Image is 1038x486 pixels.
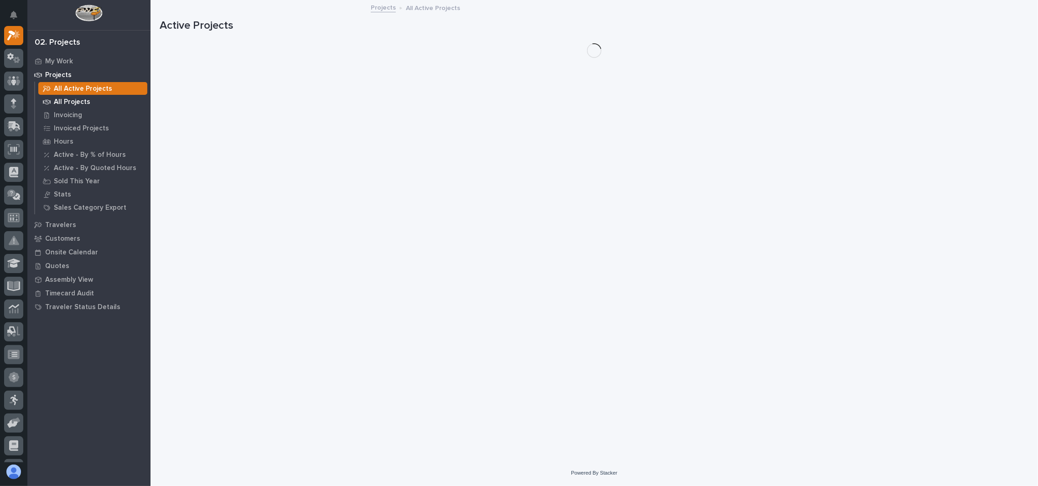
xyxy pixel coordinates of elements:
p: Assembly View [45,276,93,284]
div: Notifications [11,11,23,26]
a: All Active Projects [35,82,151,95]
img: Workspace Logo [75,5,102,21]
p: All Active Projects [406,2,460,12]
h1: Active Projects [160,19,1029,32]
p: All Active Projects [54,85,112,93]
a: Onsite Calendar [27,245,151,259]
button: users-avatar [4,462,23,481]
a: Hours [35,135,151,148]
a: Assembly View [27,273,151,286]
p: Stats [54,191,71,199]
p: Sold This Year [54,177,100,186]
a: Active - By Quoted Hours [35,161,151,174]
a: Projects [27,68,151,82]
p: Invoiced Projects [54,124,109,133]
button: Notifications [4,5,23,25]
a: Active - By % of Hours [35,148,151,161]
a: Travelers [27,218,151,232]
p: Quotes [45,262,69,270]
a: Customers [27,232,151,245]
p: Timecard Audit [45,290,94,298]
p: Projects [45,71,72,79]
p: Sales Category Export [54,204,126,212]
a: All Projects [35,95,151,108]
p: Customers [45,235,80,243]
p: Active - By Quoted Hours [54,164,136,172]
a: Timecard Audit [27,286,151,300]
a: My Work [27,54,151,68]
a: Quotes [27,259,151,273]
a: Invoiced Projects [35,122,151,134]
p: Active - By % of Hours [54,151,126,159]
a: Sales Category Export [35,201,151,214]
p: Travelers [45,221,76,229]
div: 02. Projects [35,38,80,48]
p: All Projects [54,98,90,106]
p: Hours [54,138,73,146]
a: Stats [35,188,151,201]
p: Invoicing [54,111,82,119]
p: Onsite Calendar [45,248,98,257]
p: Traveler Status Details [45,303,120,311]
a: Projects [371,2,396,12]
a: Sold This Year [35,175,151,187]
a: Powered By Stacker [571,470,617,476]
p: My Work [45,57,73,66]
a: Traveler Status Details [27,300,151,314]
a: Invoicing [35,109,151,121]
